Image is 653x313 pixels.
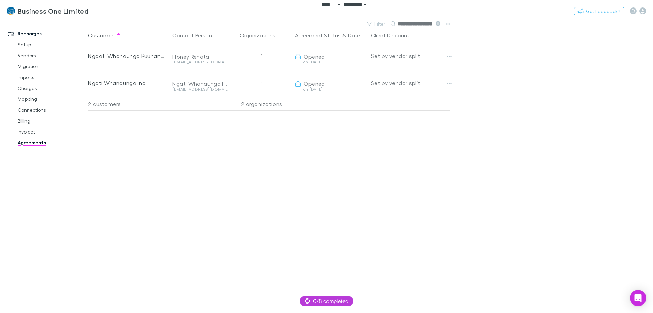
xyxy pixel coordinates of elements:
[304,80,325,87] span: Opened
[172,29,220,42] button: Contact Person
[630,290,646,306] div: Open Intercom Messenger
[295,87,366,91] div: on [DATE]
[348,29,360,42] button: Date
[172,87,228,91] div: [EMAIL_ADDRESS][DOMAIN_NAME]
[88,97,170,111] div: 2 customers
[295,29,366,42] div: &
[3,3,93,19] a: Business One Limited
[11,115,92,126] a: Billing
[11,50,92,61] a: Vendors
[371,42,450,69] div: Set by vendor split
[574,7,624,15] button: Got Feedback?
[364,20,389,28] button: Filter
[231,69,292,97] div: 1
[295,29,341,42] button: Agreement Status
[240,29,284,42] button: Organizations
[172,80,228,87] div: Ngati Whanaunga Inc
[295,60,366,64] div: on [DATE]
[11,61,92,72] a: Migration
[371,69,450,97] div: Set by vendor split
[231,97,292,111] div: 2 organizations
[11,72,92,83] a: Imports
[11,105,92,115] a: Connections
[18,7,88,15] h3: Business One Limited
[11,83,92,94] a: Charges
[304,53,325,60] span: Opened
[11,94,92,105] a: Mapping
[172,60,228,64] div: [EMAIL_ADDRESS][DOMAIN_NAME]
[231,42,292,69] div: 1
[88,69,167,97] div: Ngati Whanaunga Inc
[88,29,121,42] button: Customer
[11,137,92,148] a: Agreements
[1,28,92,39] a: Recharges
[7,7,15,15] img: Business One Limited's Logo
[172,53,228,60] div: Honey Renata
[11,39,92,50] a: Setup
[371,29,418,42] button: Client Discount
[88,42,167,69] div: Ngaati Whanaunga Ruunanga Trust
[11,126,92,137] a: Invoices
